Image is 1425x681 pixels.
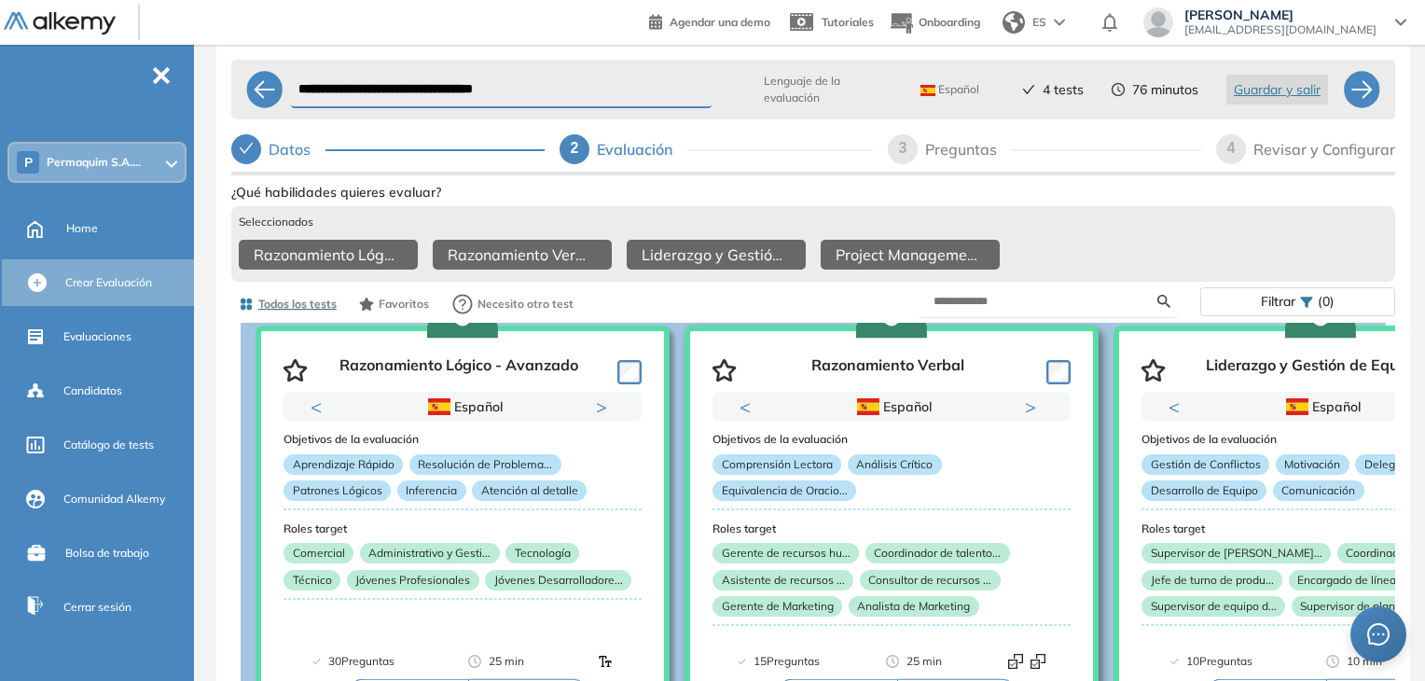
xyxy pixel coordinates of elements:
[764,73,894,106] span: Lenguaje de la evaluación
[448,243,589,266] span: Razonamiento Verbal
[1367,623,1390,646] span: message
[1227,140,1236,156] span: 4
[284,433,642,446] h3: Objetivos de la evaluación
[754,652,820,671] span: 15 Preguntas
[712,543,859,563] p: Gerente de recursos hu...
[1226,75,1328,104] button: Guardar y salir
[409,454,561,475] p: Resolución de Problema...
[284,570,340,591] p: Técnico
[919,15,980,29] span: Onboarding
[649,9,770,32] a: Agendar una demo
[505,543,579,563] p: Tecnología
[63,599,131,616] span: Cerrar sesión
[239,214,313,230] span: Seleccionados
[712,596,842,617] p: Gerente de Marketing
[63,437,154,453] span: Catálogo de tests
[47,155,141,170] span: Permaquim S.A....
[1132,80,1198,100] span: 76 minutos
[1184,7,1377,22] span: [PERSON_NAME]
[352,288,436,320] button: Favoritos
[231,134,545,164] div: Datos
[1141,570,1282,591] p: Jefe de turno de produ...
[906,652,942,671] span: 25 min
[712,480,856,501] p: Equivalencia de Oracio...
[1287,422,1309,424] button: 1
[65,545,149,562] span: Bolsa de trabajo
[740,397,758,416] button: Previous
[920,82,979,97] span: Español
[1234,79,1321,100] span: Guardar y salir
[1273,480,1364,501] p: Comunicación
[379,296,429,313] span: Favoritos
[899,140,907,156] span: 3
[888,134,1201,164] div: 3Preguntas
[1317,422,1332,424] button: 2
[239,141,254,156] span: check
[1292,596,1415,617] p: Supervisor de planta
[712,522,1071,535] h3: Roles target
[778,396,1006,417] div: Español
[63,491,165,507] span: Comunidad Alkemy
[1141,480,1266,501] p: Desarrollo de Equipo
[328,652,394,671] span: 30 Preguntas
[571,140,579,156] span: 2
[642,243,783,266] span: Liderazgo y Gestión de Equipos
[712,454,841,475] p: Comprensión Lectora
[1355,454,1414,475] p: Delegar
[1339,422,1354,424] button: 3
[712,570,853,591] p: Asistente de recursos ...
[1141,543,1331,563] p: Supervisor de [PERSON_NAME]...
[284,543,353,563] p: Comercial
[269,134,325,164] div: Datos
[670,15,770,29] span: Agendar una demo
[712,433,1071,446] h3: Objetivos de la evaluación
[1003,11,1025,34] img: world
[63,328,131,345] span: Evaluaciones
[889,3,980,43] button: Onboarding
[1043,80,1084,100] span: 4 tests
[66,220,98,237] span: Home
[560,134,873,164] div: 2Evaluación
[231,183,441,202] span: ¿Qué habilidades quieres evaluar?
[857,398,879,415] img: ESP
[860,570,1001,591] p: Consultor de recursos ...
[1216,134,1395,164] div: 4Revisar y Configurar
[1276,454,1349,475] p: Motivación
[284,522,642,535] h3: Roles target
[865,543,1010,563] p: Coordinador de talento...
[489,652,524,671] span: 25 min
[284,454,403,475] p: Aprendizaje Rápido
[1025,397,1044,416] button: Next
[1186,652,1252,671] span: 10 Preguntas
[1141,596,1285,617] p: Supervisor de equipo d...
[811,356,964,384] p: Razonamiento Verbal
[63,382,122,399] span: Candidatos
[1008,654,1023,669] img: Format test logo
[849,596,979,617] p: Analista de Marketing
[899,422,914,424] button: 2
[1022,83,1035,96] span: check
[598,654,613,669] img: Format test logo
[440,422,463,424] button: 1
[1112,83,1125,96] span: clock-circle
[1347,652,1382,671] span: 10 min
[596,397,615,416] button: Next
[254,243,395,266] span: Razonamiento Lógico - Avanzado
[1141,454,1269,475] p: Gestión de Conflictos
[24,155,33,170] span: P
[65,274,152,291] span: Crear Evaluación
[472,480,587,501] p: Atención al detalle
[1253,134,1395,164] div: Revisar y Configurar
[339,356,578,384] p: Razonamiento Lógico - Avanzado
[848,454,942,475] p: Análisis Crítico
[470,422,485,424] button: 2
[360,543,500,563] p: Administrativo y Gesti...
[1032,14,1046,31] span: ES
[1261,288,1295,315] span: Filtrar
[258,296,337,313] span: Todos los tests
[284,480,391,501] p: Patrones Lógicos
[925,134,1012,164] div: Preguntas
[477,296,574,313] span: Necesito otro test
[428,398,450,415] img: ESP
[311,397,329,416] button: Previous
